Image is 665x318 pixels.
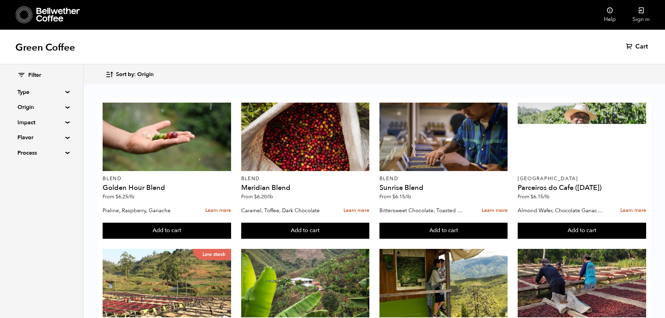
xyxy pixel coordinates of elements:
p: Bittersweet Chocolate, Toasted Marshmallow, Candied Orange, Praline [379,205,467,216]
p: [GEOGRAPHIC_DATA] [518,176,646,181]
a: Low stock [103,249,231,317]
span: Sort by: Origin [116,71,154,79]
span: From [103,193,134,200]
h1: Green Coffee [15,41,75,54]
button: Add to cart [241,223,370,239]
span: Cart [635,43,648,51]
summary: Impact [17,118,66,127]
p: Blend [103,176,231,181]
span: /lb [405,193,411,200]
h4: Meridian Blend [241,184,370,191]
h4: Sunrise Blend [379,184,508,191]
p: Caramel, Toffee, Dark Chocolate [241,205,328,216]
bdi: 6.15 [531,193,549,200]
p: Blend [241,176,370,181]
summary: Origin [17,103,66,111]
a: Learn more [343,203,369,218]
span: /lb [128,193,134,200]
summary: Flavor [17,133,66,142]
bdi: 6.25 [116,193,134,200]
span: From [379,193,411,200]
span: Filter [28,72,41,79]
p: Blend [379,176,508,181]
bdi: 6.20 [254,193,273,200]
summary: Process [17,149,66,157]
h4: Parceiros do Cafe ([DATE]) [518,184,646,191]
a: Learn more [620,203,646,218]
span: From [518,193,549,200]
summary: Type [17,88,66,96]
span: $ [254,193,257,200]
span: $ [392,193,395,200]
p: Low stock [193,249,231,260]
span: /lb [267,193,273,200]
p: Almond Wafer, Chocolate Ganache, Bing Cherry [518,205,605,216]
span: /lb [543,193,549,200]
span: $ [531,193,533,200]
a: Learn more [482,203,508,218]
p: Praline, Raspberry, Ganache [103,205,190,216]
button: Add to cart [379,223,508,239]
button: Add to cart [103,223,231,239]
h4: Golden Hour Blend [103,184,231,191]
button: Sort by: Origin [105,66,154,83]
button: Add to cart [518,223,646,239]
a: Learn more [205,203,231,218]
bdi: 6.15 [392,193,411,200]
span: $ [116,193,118,200]
a: Cart [626,43,650,51]
span: From [241,193,273,200]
